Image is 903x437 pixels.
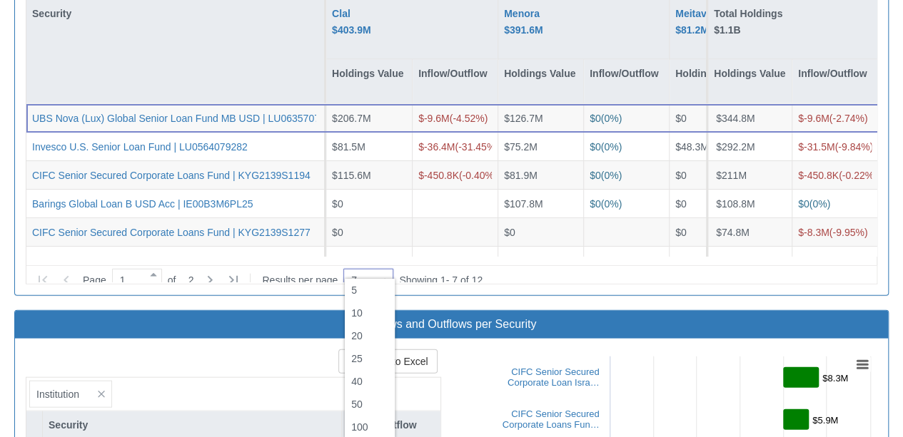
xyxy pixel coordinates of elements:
div: 25 [345,347,395,370]
span: $292.2M [716,141,755,153]
span: $107.8M [504,198,543,210]
span: $0 [798,198,809,210]
span: $48.3M [675,141,709,153]
button: Clal $403.9M [332,6,370,38]
div: Institution [29,381,112,408]
div: Showing 1 - 7 of 12 [399,267,483,293]
span: $-36.4M [418,141,455,153]
div: of [29,267,399,293]
tspan: $5.9M [812,415,838,426]
span: $32.9M [716,255,750,267]
span: $0 [675,198,687,210]
span: $115.6M [332,170,370,181]
button: Menora $391.6M [504,6,543,38]
span: ( 0 %) [798,255,830,267]
span: $0 [590,170,601,181]
div: 40 [345,370,395,393]
div: Meitav [675,6,709,38]
div: 7 [345,273,357,287]
div: Clal [332,6,370,38]
span: ( 0 %) [590,141,622,153]
span: $-31.5M [798,141,834,153]
span: $32.9M [675,255,709,267]
span: $206.7M [332,113,370,124]
span: $211M [716,170,747,181]
span: $0 [590,141,601,153]
span: ( -9.84 %) [798,141,873,153]
a: CIFC Senior Secured Corporate Loan Isra… [508,366,600,388]
a: CIFC Senior Secured Corporate Loans Fun… [503,408,600,430]
span: ( 0 %) [590,113,622,124]
span: Results per page [262,273,338,287]
div: Menora [504,6,543,38]
div: 20 [345,324,395,347]
span: $81.5M [332,141,365,153]
span: $0 [675,170,687,181]
button: CIFC Senior Secured Corporate Loans Fund | KYG2139S1277 [32,225,311,240]
span: ( -9.95 %) [798,227,867,238]
span: ( -0.22 %) [798,170,877,181]
span: $0 [590,113,601,124]
span: $0 [590,198,601,210]
span: $126.7M [504,113,543,124]
span: $0 [504,227,515,238]
tspan: $8.3M [822,373,848,384]
span: 2 [176,273,193,287]
span: $0 [798,255,809,267]
span: ( 0 %) [798,198,830,210]
div: 10 [345,302,395,324]
span: $-450.8K [418,170,459,181]
span: $0 [675,113,687,124]
div: Total Holdings [714,6,871,38]
span: $-9.6M [798,113,829,124]
div: Inflow/Outflow [584,60,669,103]
span: $75.2M [504,141,538,153]
span: ( 0 %) [590,198,622,210]
div: Holdings Value [708,60,792,103]
button: Export to Excel [338,349,437,374]
h3: Inflows and Outflows per Security [26,318,877,331]
span: $108.8M [716,198,755,210]
span: $81.2M [675,24,709,36]
span: Page [83,273,106,287]
button: UBS Nova (Lux) Global Senior Loan Fund MB USD | LU0635707705 [32,111,336,125]
span: $81.9M [504,170,538,181]
button: Barings Global Loan B USD Acc | IE00B3M6PL25 [32,197,253,211]
div: Holdings Value [498,60,583,103]
span: ( -0.40 %) [418,170,498,181]
div: Holdings Value [326,60,412,103]
span: $0 [332,198,343,210]
span: $-8.3M [798,227,829,238]
span: $0 [332,227,343,238]
span: $344.8M [716,113,755,124]
button: CIFC Senior Secured Corporate Loans Fund | KYG2139S1194 [32,168,311,182]
span: $403.9M [332,24,370,36]
span: $0 [504,255,515,267]
div: Inflow/Outflow [413,60,498,103]
span: ( -31.45 %) [418,141,499,153]
span: $-9.6M [418,113,450,124]
button: CIFC Senior Secured Corporate Loan | XD1331105464 [32,254,277,268]
span: $0 [675,227,687,238]
div: 5 [345,279,395,302]
span: $391.6M [504,24,543,36]
span: ( -2.74 %) [798,113,867,124]
span: ( 0 %) [590,170,622,181]
div: Inflow/Outflow [792,60,877,103]
button: Invesco U.S. Senior Loan Fund | LU0564079282 [32,140,248,154]
span: $74.8M [716,227,750,238]
div: 50 [345,393,395,416]
span: $0 [332,255,343,267]
button: Meitav $81.2M [675,6,709,38]
span: ( -4.52 %) [418,113,488,124]
span: $1.1B [714,24,740,36]
span: $-450.8K [798,170,839,181]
